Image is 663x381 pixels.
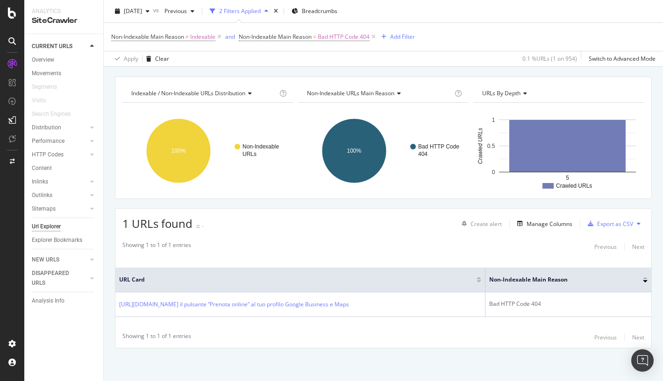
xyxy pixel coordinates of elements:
[272,7,280,16] div: times
[32,55,54,65] div: Overview
[32,123,61,133] div: Distribution
[161,7,187,15] span: Previous
[32,96,55,106] a: Visits
[32,296,97,306] a: Analysis Info
[298,110,469,191] svg: A chart.
[632,241,644,252] button: Next
[585,51,656,66] button: Switch to Advanced Mode
[206,4,272,19] button: 2 Filters Applied
[302,7,337,15] span: Breadcrumbs
[171,148,186,154] text: 100%
[32,42,87,51] a: CURRENT URLS
[32,82,57,92] div: Segments
[124,7,142,15] span: 2025 Oct. 2nd
[119,300,349,309] a: [URL][DOMAIN_NAME] il pulsante “Prenota online” al tuo profilo Google Business e Maps
[32,15,96,26] div: SiteCrawler
[305,86,453,101] h4: Non-Indexable URLs Main Reason
[32,177,48,187] div: Inlinks
[307,89,394,97] span: Non-Indexable URLs Main Reason
[32,163,97,173] a: Content
[242,143,279,150] text: Non-Indexable
[161,4,198,19] button: Previous
[418,151,428,157] text: 404
[390,33,415,41] div: Add Filter
[487,143,495,149] text: 0.5
[347,148,361,154] text: 100%
[111,51,138,66] button: Apply
[473,110,644,191] svg: A chart.
[32,235,97,245] a: Explorer Bookmarks
[32,7,96,15] div: Analytics
[594,332,617,343] button: Previous
[418,143,459,150] text: Bad HTTP Code
[584,216,633,231] button: Export as CSV
[111,4,153,19] button: [DATE]
[225,32,235,41] button: and
[32,42,72,51] div: CURRENT URLS
[111,33,184,41] span: Non-Indexable Main Reason
[32,69,97,78] a: Movements
[242,151,257,157] text: URLs
[32,136,87,146] a: Performance
[32,190,87,200] a: Outlinks
[458,216,502,231] button: Create alert
[632,332,644,343] button: Next
[131,89,245,97] span: Indexable / Non-Indexable URLs distribution
[32,109,80,119] a: Search Engines
[556,183,592,189] text: Crawled URLs
[589,55,656,63] div: Switch to Advanced Mode
[32,222,61,232] div: Url Explorer
[196,225,200,228] img: Equal
[489,300,648,308] div: Bad HTTP Code 404
[632,243,644,251] div: Next
[513,218,572,229] button: Manage Columns
[492,117,495,123] text: 1
[594,241,617,252] button: Previous
[482,89,520,97] span: URLs by Depth
[122,216,192,231] span: 1 URLs found
[522,55,577,63] div: 0.1 % URLs ( 1 on 954 )
[219,7,261,15] div: 2 Filters Applied
[32,150,64,160] div: HTTP Codes
[480,86,636,101] h4: URLs by Depth
[318,30,370,43] span: Bad HTTP Code 404
[32,296,64,306] div: Analysis Info
[32,109,71,119] div: Search Engines
[594,333,617,341] div: Previous
[378,31,415,42] button: Add Filter
[594,243,617,251] div: Previous
[631,349,654,372] div: Open Intercom Messenger
[32,255,87,265] a: NEW URLS
[32,82,66,92] a: Segments
[566,175,569,181] text: 5
[143,51,169,66] button: Clear
[32,235,82,245] div: Explorer Bookmarks
[32,204,56,214] div: Sitemaps
[597,220,633,228] div: Export as CSV
[492,169,495,176] text: 0
[632,333,644,341] div: Next
[32,163,52,173] div: Content
[122,110,293,191] svg: A chart.
[32,190,52,200] div: Outlinks
[32,204,87,214] a: Sitemaps
[119,275,474,284] span: URL Card
[155,55,169,63] div: Clear
[471,220,502,228] div: Create alert
[190,30,215,43] span: Indexable
[225,33,235,41] div: and
[239,33,312,41] span: Non-Indexable Main Reason
[32,123,87,133] a: Distribution
[313,33,316,41] span: =
[122,241,191,252] div: Showing 1 to 1 of 1 entries
[32,177,87,187] a: Inlinks
[32,55,97,65] a: Overview
[32,268,87,288] a: DISAPPEARED URLS
[32,255,59,265] div: NEW URLS
[32,150,87,160] a: HTTP Codes
[527,220,572,228] div: Manage Columns
[32,69,61,78] div: Movements
[489,275,629,284] span: Non-Indexable Main Reason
